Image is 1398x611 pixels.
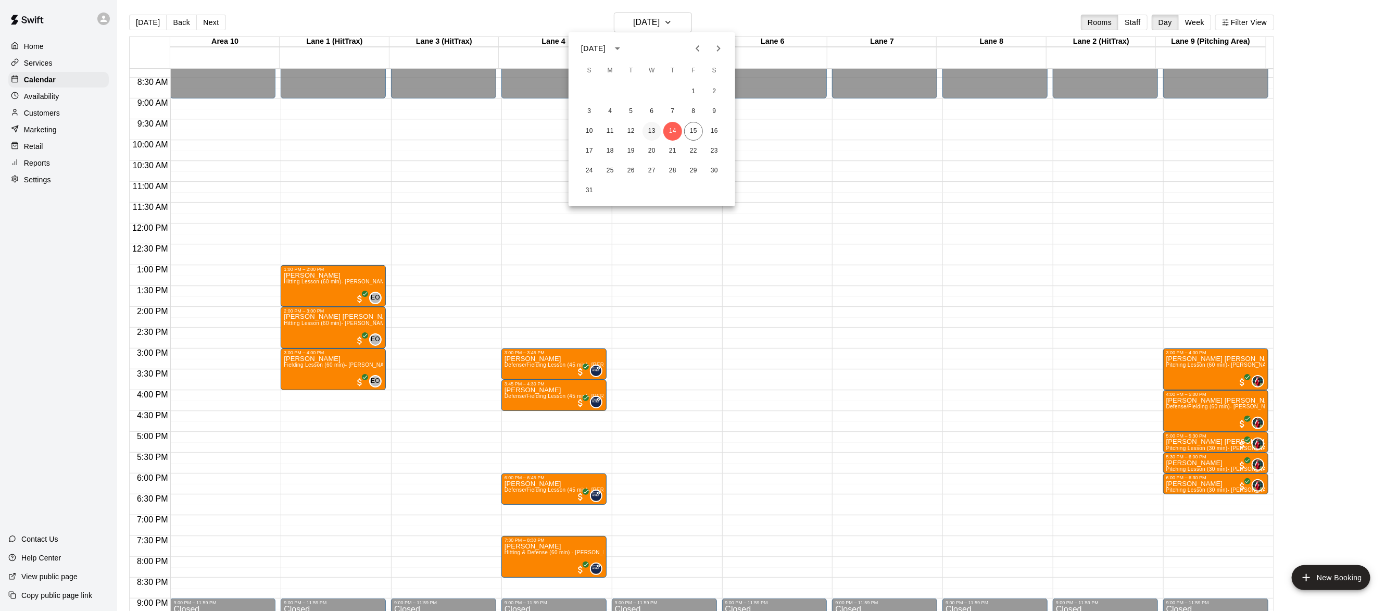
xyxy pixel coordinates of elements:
[705,82,724,101] button: 2
[684,142,703,160] button: 22
[663,102,682,121] button: 7
[643,161,661,180] button: 27
[663,122,682,141] button: 14
[622,102,640,121] button: 5
[705,142,724,160] button: 23
[663,161,682,180] button: 28
[684,161,703,180] button: 29
[601,60,620,81] span: Monday
[705,161,724,180] button: 30
[622,60,640,81] span: Tuesday
[580,161,599,180] button: 24
[580,60,599,81] span: Sunday
[705,60,724,81] span: Saturday
[580,181,599,200] button: 31
[643,122,661,141] button: 13
[601,102,620,121] button: 4
[684,102,703,121] button: 8
[580,142,599,160] button: 17
[581,43,606,54] div: [DATE]
[601,161,620,180] button: 25
[609,40,626,57] button: calendar view is open, switch to year view
[622,122,640,141] button: 12
[684,60,703,81] span: Friday
[705,102,724,121] button: 9
[663,60,682,81] span: Thursday
[705,122,724,141] button: 16
[643,142,661,160] button: 20
[601,142,620,160] button: 18
[687,38,708,59] button: Previous month
[663,142,682,160] button: 21
[684,122,703,141] button: 15
[643,60,661,81] span: Wednesday
[601,122,620,141] button: 11
[580,122,599,141] button: 10
[622,142,640,160] button: 19
[708,38,729,59] button: Next month
[643,102,661,121] button: 6
[622,161,640,180] button: 26
[580,102,599,121] button: 3
[684,82,703,101] button: 1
